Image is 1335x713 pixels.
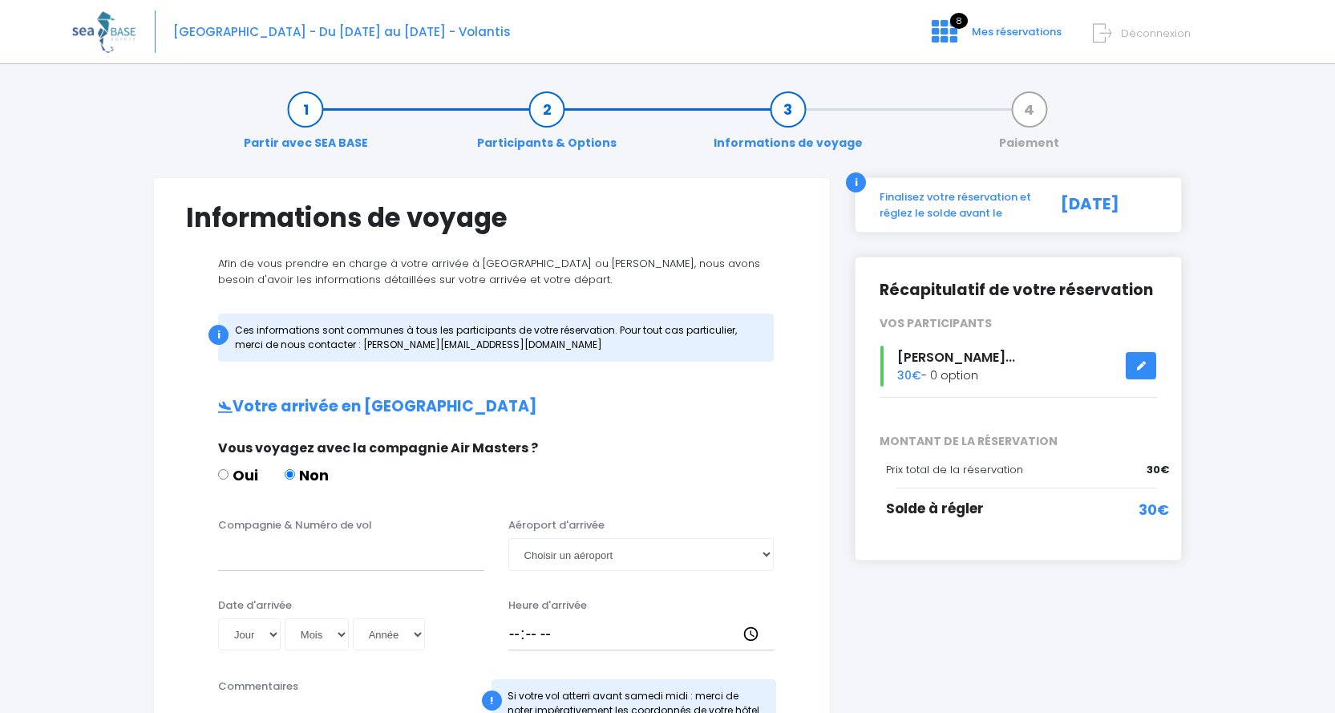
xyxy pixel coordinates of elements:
[186,398,798,416] h2: Votre arrivée en [GEOGRAPHIC_DATA]
[173,23,511,40] span: [GEOGRAPHIC_DATA] - Du [DATE] au [DATE] - Volantis
[285,464,329,486] label: Non
[897,367,921,383] span: 30€
[508,517,605,533] label: Aéroport d'arrivée
[218,464,258,486] label: Oui
[868,315,1169,332] div: VOS PARTICIPANTS
[880,282,1157,300] h2: Récapitulatif de votre réservation
[706,101,871,152] a: Informations de voyage
[236,101,376,152] a: Partir avec SEA BASE
[868,433,1169,450] span: MONTANT DE LA RÉSERVATION
[218,517,372,533] label: Compagnie & Numéro de vol
[508,598,587,614] label: Heure d'arrivée
[285,469,295,480] input: Non
[919,30,1071,45] a: 8 Mes réservations
[482,691,502,711] div: !
[868,346,1169,387] div: - 0 option
[950,13,968,29] span: 8
[868,189,1043,221] div: Finalisez votre réservation et réglez le solde avant le
[469,101,625,152] a: Participants & Options
[218,679,298,695] label: Commentaires
[1147,462,1169,478] span: 30€
[897,348,1015,367] span: [PERSON_NAME]...
[218,469,229,480] input: Oui
[218,598,292,614] label: Date d'arrivée
[1043,189,1169,221] div: [DATE]
[218,314,774,362] div: Ces informations sont communes à tous les participants de votre réservation. Pour tout cas partic...
[1139,499,1169,521] span: 30€
[1121,26,1191,41] span: Déconnexion
[886,499,984,518] span: Solde à régler
[846,172,866,192] div: i
[218,439,538,457] span: Vous voyagez avec la compagnie Air Masters ?
[972,24,1062,39] span: Mes réservations
[991,101,1067,152] a: Paiement
[186,202,798,233] h1: Informations de voyage
[886,462,1023,477] span: Prix total de la réservation
[208,325,229,345] div: i
[186,256,798,287] p: Afin de vous prendre en charge à votre arrivée à [GEOGRAPHIC_DATA] ou [PERSON_NAME], nous avons b...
